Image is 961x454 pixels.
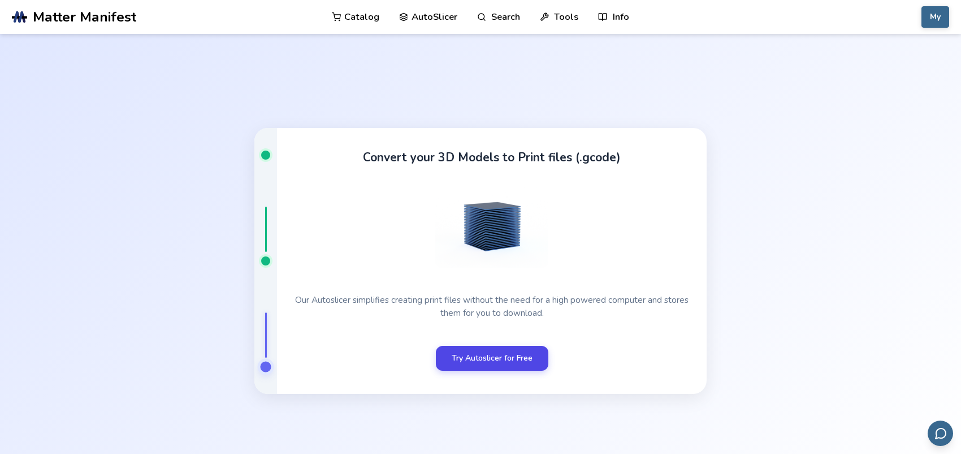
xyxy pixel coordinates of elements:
[33,9,136,25] span: Matter Manifest
[363,151,621,164] h2: Convert your 3D Models to Print files (.gcode)
[435,187,548,268] img: Convert your 3D Models to Print files (.gcode)
[928,421,953,446] button: Send feedback via email
[295,293,689,319] div: Our Autoslicer simplifies creating print files without the need for a high powered computer and s...
[436,346,548,371] a: Try Autoslicer for Free
[921,6,949,28] button: My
